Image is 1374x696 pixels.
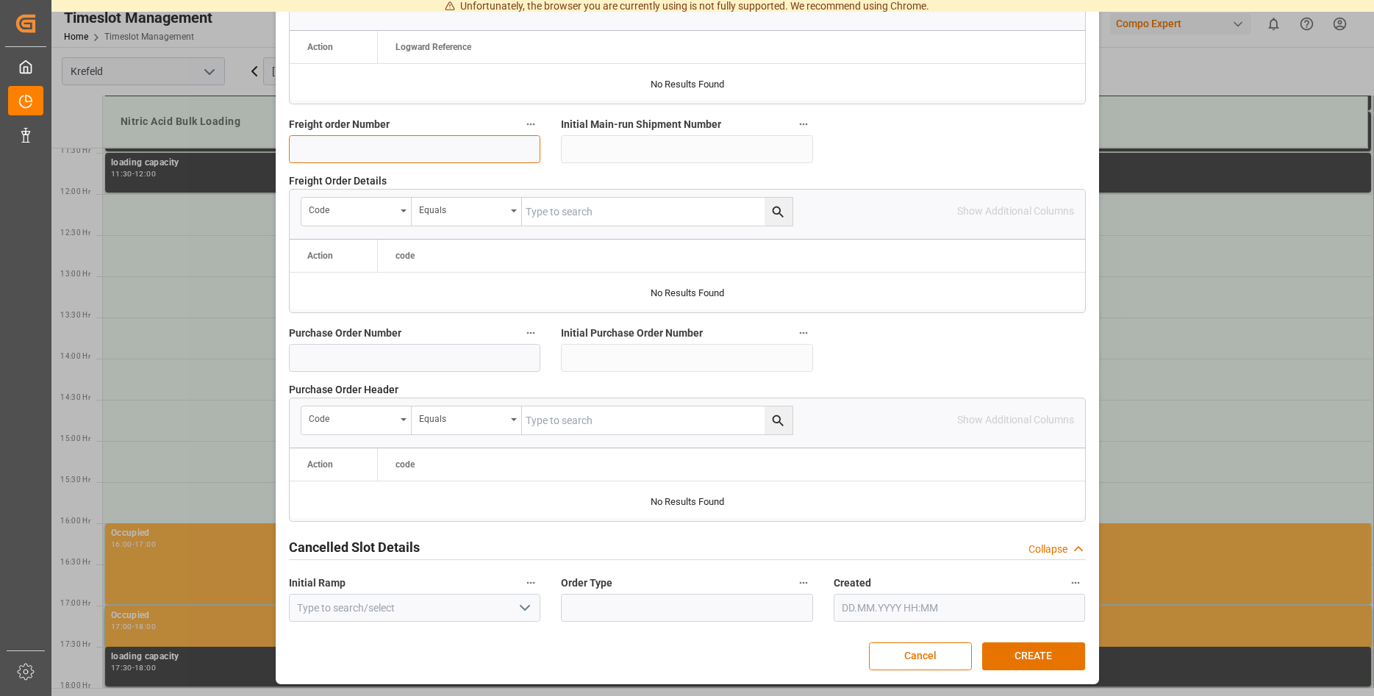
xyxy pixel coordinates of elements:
[834,594,1086,622] input: DD.MM.YYYY HH:MM
[521,115,540,134] button: Freight order Number
[794,323,813,342] button: Initial Purchase Order Number
[794,115,813,134] button: Initial Main-run Shipment Number
[561,117,721,132] span: Initial Main-run Shipment Number
[396,42,471,52] span: Logward Reference
[309,200,396,217] div: code
[522,198,792,226] input: Type to search
[412,198,522,226] button: open menu
[396,459,415,470] span: code
[522,406,792,434] input: Type to search
[982,642,1085,670] button: CREATE
[307,459,333,470] div: Action
[521,573,540,592] button: Initial Ramp
[765,406,792,434] button: search button
[289,117,390,132] span: Freight order Number
[765,198,792,226] button: search button
[289,575,346,591] span: Initial Ramp
[301,406,412,434] button: open menu
[309,409,396,426] div: code
[289,382,398,398] span: Purchase Order Header
[1028,542,1067,557] div: Collapse
[289,594,541,622] input: Type to search/select
[289,173,387,189] span: Freight Order Details
[1066,573,1085,592] button: Created
[307,42,333,52] div: Action
[419,200,506,217] div: Equals
[513,597,535,620] button: open menu
[834,575,871,591] span: Created
[794,573,813,592] button: Order Type
[412,406,522,434] button: open menu
[561,326,703,341] span: Initial Purchase Order Number
[289,326,401,341] span: Purchase Order Number
[307,251,333,261] div: Action
[419,409,506,426] div: Equals
[521,323,540,342] button: Purchase Order Number
[301,198,412,226] button: open menu
[396,251,415,261] span: code
[869,642,972,670] button: Cancel
[561,575,612,591] span: Order Type
[289,537,420,557] h2: Cancelled Slot Details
